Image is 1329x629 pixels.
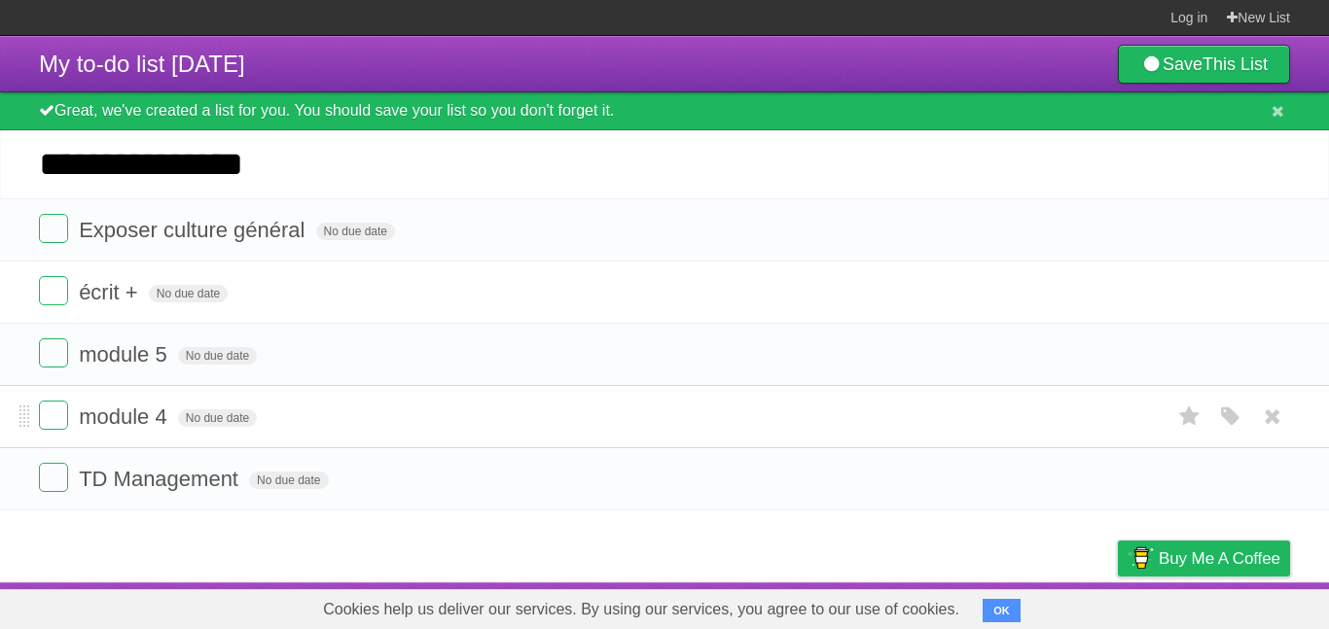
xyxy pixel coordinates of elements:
a: Buy me a coffee [1118,541,1290,577]
span: Exposer culture général [79,218,309,242]
a: Privacy [1093,587,1143,624]
a: Developers [923,587,1002,624]
span: module 4 [79,404,172,429]
b: This List [1203,54,1268,74]
span: No due date [178,409,257,427]
span: No due date [149,285,228,302]
label: Done [39,463,68,492]
span: Cookies help us deliver our services. By using our services, you agree to our use of cookies. [304,590,979,629]
label: Done [39,401,68,430]
button: OK [983,599,1021,622]
label: Star task [1171,401,1208,433]
label: Done [39,276,68,305]
a: About [859,587,900,624]
a: Suggest a feature [1167,587,1290,624]
a: SaveThis List [1118,45,1290,84]
img: Buy me a coffee [1128,542,1154,575]
span: No due date [316,223,395,240]
label: Done [39,338,68,367]
span: TD Management [79,467,243,491]
span: module 5 [79,342,172,367]
span: My to-do list [DATE] [39,51,245,77]
span: Buy me a coffee [1159,542,1280,576]
span: No due date [249,472,328,489]
span: No due date [178,347,257,365]
label: Done [39,214,68,243]
a: Terms [1026,587,1069,624]
span: écrit + [79,280,143,304]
